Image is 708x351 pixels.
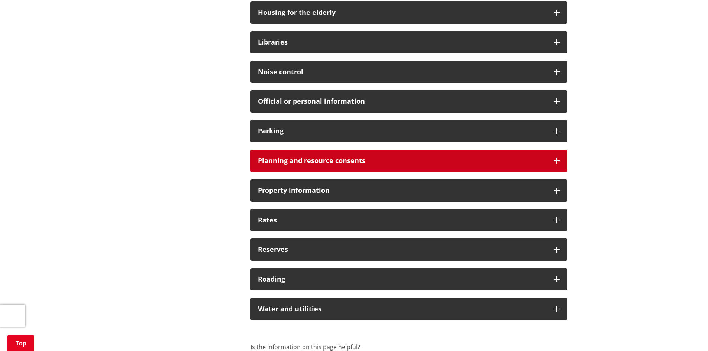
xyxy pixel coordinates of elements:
h3: Official or personal information [258,98,546,105]
h3: Roading [258,276,546,283]
a: Top [7,335,34,351]
h3: Reserves [258,246,546,253]
h3: Rates [258,217,546,224]
h3: Planning and resource consents [258,157,546,165]
h3: Housing for the elderly [258,9,546,16]
h3: Water and utilities [258,305,546,313]
h3: Parking [258,127,546,135]
h3: Noise control [258,68,546,76]
h3: Libraries [258,39,546,46]
h3: Property information [258,187,546,194]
